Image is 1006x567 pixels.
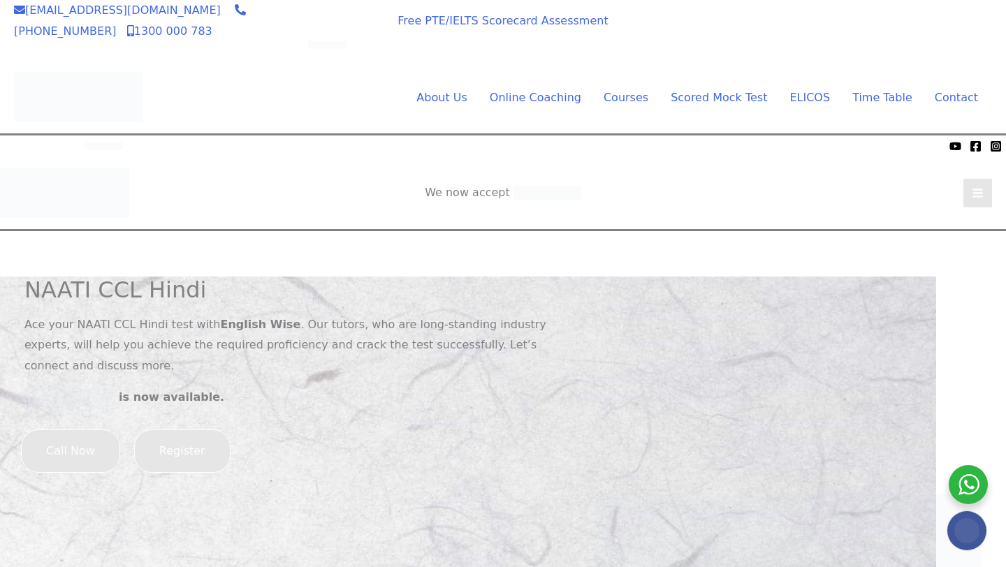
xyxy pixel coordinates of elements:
a: CoursesMenu Toggle [592,87,659,108]
button: Register [134,429,231,473]
a: About UsMenu Toggle [405,87,478,108]
a: [EMAIL_ADDRESS][DOMAIN_NAME] [14,3,221,17]
a: Register [134,444,231,457]
b: is now available. [119,390,224,404]
a: Free PTE/IELTS Scorecard Assessment [398,14,608,27]
span: About Us [416,91,467,104]
a: AI SCORED PTE SOFTWARE REGISTER FOR FREE SOFTWARE TRIAL [395,242,611,270]
button: Call Now [21,429,120,473]
aside: Header Widget 1 [748,8,992,53]
img: Afterpay-Logo [85,142,123,150]
a: ELICOS [778,87,841,108]
a: 1300 000 783 [127,24,212,38]
a: Time TableMenu Toggle [841,87,924,108]
nav: Site Navigation: Main Menu [383,87,978,108]
span: We now accept [7,139,81,153]
span: Scored Mock Test [671,91,767,104]
span: Time Table [852,91,912,104]
span: ELICOS [789,91,830,104]
p: Ace your NAATI CCL Hindi test with . Our tutors, who are long-standing industry experts, will hel... [24,314,574,376]
img: Afterpay-Logo [513,186,581,200]
img: Afterpay-Logo [308,41,347,49]
aside: Header Widget 1 [381,231,625,277]
span: We now accept [425,186,510,200]
img: Afterpay-Logo [24,388,115,407]
a: YouTube [949,140,961,152]
a: AI SCORED PTE SOFTWARE REGISTER FOR FREE SOFTWARE TRIAL [762,19,978,47]
img: svg+xml;base64,PHN2ZyB4bWxucz0iaHR0cDovL3d3dy53My5vcmcvMjAwMC9zdmciIHdpZHRoPSIyMDAiIGhlaWdodD0iMj... [947,511,986,550]
a: Instagram [990,140,1002,152]
a: Online CoachingMenu Toggle [479,87,592,108]
h1: NAATI CCL Hindi [24,277,574,303]
span: Courses [604,91,648,104]
a: Facebook [970,140,982,152]
span: Contact [935,91,978,104]
strong: English Wise [221,318,301,331]
span: Online Coaching [490,91,581,104]
a: Scored Mock TestMenu Toggle [659,87,778,108]
aside: Header Widget 2 [418,186,588,200]
span: We now accept [291,10,363,38]
img: cropped-ew-logo [14,72,143,122]
a: Call Now [21,444,120,457]
a: [PHONE_NUMBER] [14,3,246,38]
a: Contact [924,87,978,108]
